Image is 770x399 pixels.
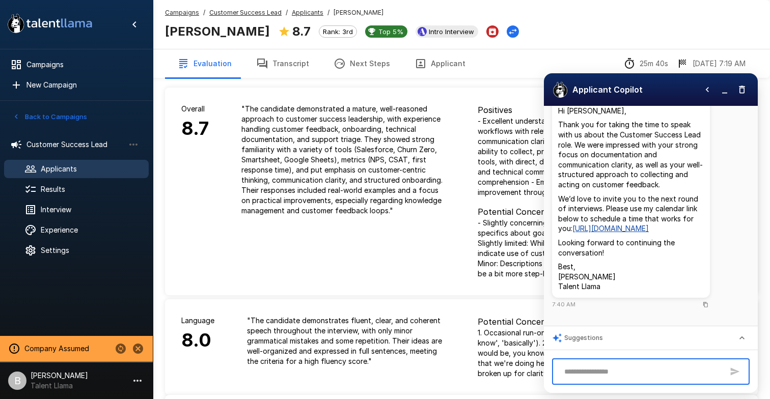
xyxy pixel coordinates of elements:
u: Customer Success Lead [209,9,282,16]
button: Evaluation [165,49,244,78]
p: Thank you for taking the time to speak with us about the Customer Success Lead role. We were impr... [558,120,704,189]
h6: Applicant Copilot [572,82,643,97]
p: Potential Concerns [478,206,741,218]
div: View profile in Ashby [416,25,478,38]
button: Next Steps [321,49,402,78]
span: / [327,8,329,18]
button: Transcript [244,49,321,78]
p: - Slightly concerning: Some onboarding and process design answers lacked specifics about goal-tra... [478,218,741,279]
button: Applicant [402,49,478,78]
p: 1. Occasional run-on sentences and overuse of filler words (e.g., 'so', 'you know', 'basically').... [478,328,741,379]
span: / [203,8,205,18]
div: The time between starting and completing the interview [623,58,668,70]
p: Positives [478,104,741,116]
h6: 8.0 [181,326,214,355]
span: Suggestions [564,333,603,343]
p: " The candidate demonstrates fluent, clear, and coherent speech throughout the interview, with on... [247,316,445,366]
p: Best, [PERSON_NAME] Talent Llama [558,262,704,292]
h6: 8.7 [181,114,209,144]
p: - Excellent understanding of both customer support and customer success workflows with relevant t... [478,116,741,197]
span: / [286,8,288,18]
b: 8.7 [292,24,311,39]
span: Rank: 3rd [319,27,356,36]
p: Overall [181,104,209,114]
p: We’d love to invite you to the next round of interviews. Please use my calendar link below to sch... [558,194,704,234]
p: Looking forward to continuing the conversation! [558,238,704,258]
img: logo_glasses@2x.png [552,81,568,98]
button: Archive Applicant [486,25,499,38]
b: [PERSON_NAME] [165,24,270,39]
div: The date and time when the interview was completed [676,58,746,70]
span: Top 5% [374,27,407,36]
span: Intro Interview [425,27,478,36]
p: [DATE] 7:19 AM [693,59,746,69]
u: Applicants [292,9,323,16]
p: Hi [PERSON_NAME], [558,106,704,116]
span: [PERSON_NAME] [334,8,383,18]
p: Potential Concerns [478,316,741,328]
button: Change Stage [507,25,519,38]
a: [URL][DOMAIN_NAME] [572,224,649,233]
u: Campaigns [165,9,199,16]
p: Language [181,316,214,326]
button: Copy to clipboard [701,300,710,309]
p: 25m 40s [640,59,668,69]
img: ashbyhq_logo.jpeg [418,27,427,36]
p: " The candidate demonstrated a mature, well-reasoned approach to customer success leadership, wit... [241,104,445,216]
span: 7:40 AM [552,300,575,309]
